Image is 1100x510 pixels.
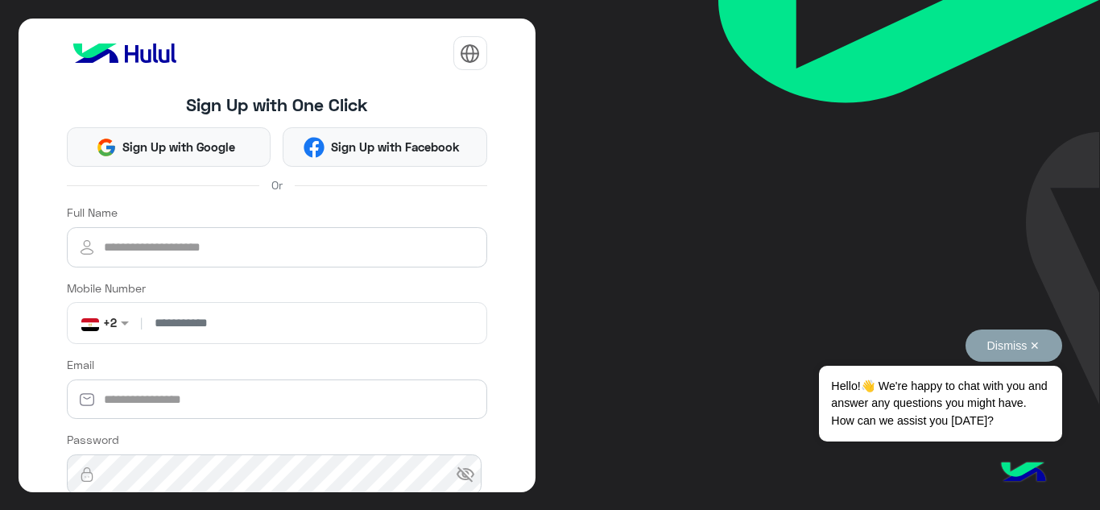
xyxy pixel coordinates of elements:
span: | [137,314,146,331]
h4: Sign Up with One Click [67,94,487,115]
span: Or [271,176,283,193]
img: Google [96,137,117,158]
label: Password [67,431,119,448]
button: Sign Up with Google [67,127,271,167]
span: Hello!👋 We're happy to chat with you and answer any questions you might have. How can we assist y... [819,366,1061,442]
img: user [67,238,107,257]
label: Full Name [67,204,118,221]
img: email [67,392,107,408]
span: visibility_off [456,465,475,484]
button: Dismiss ✕ [966,330,1062,362]
label: Mobile Number [67,280,146,296]
span: Sign Up with Google [117,138,242,156]
img: Facebook [304,137,325,158]
label: Email [67,356,94,373]
img: tab [460,44,480,64]
button: Sign Up with Facebook [283,127,487,167]
img: logo [67,37,183,69]
img: lock [67,466,107,483]
img: hulul-logo.png [995,446,1052,502]
span: Sign Up with Facebook [325,138,465,156]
